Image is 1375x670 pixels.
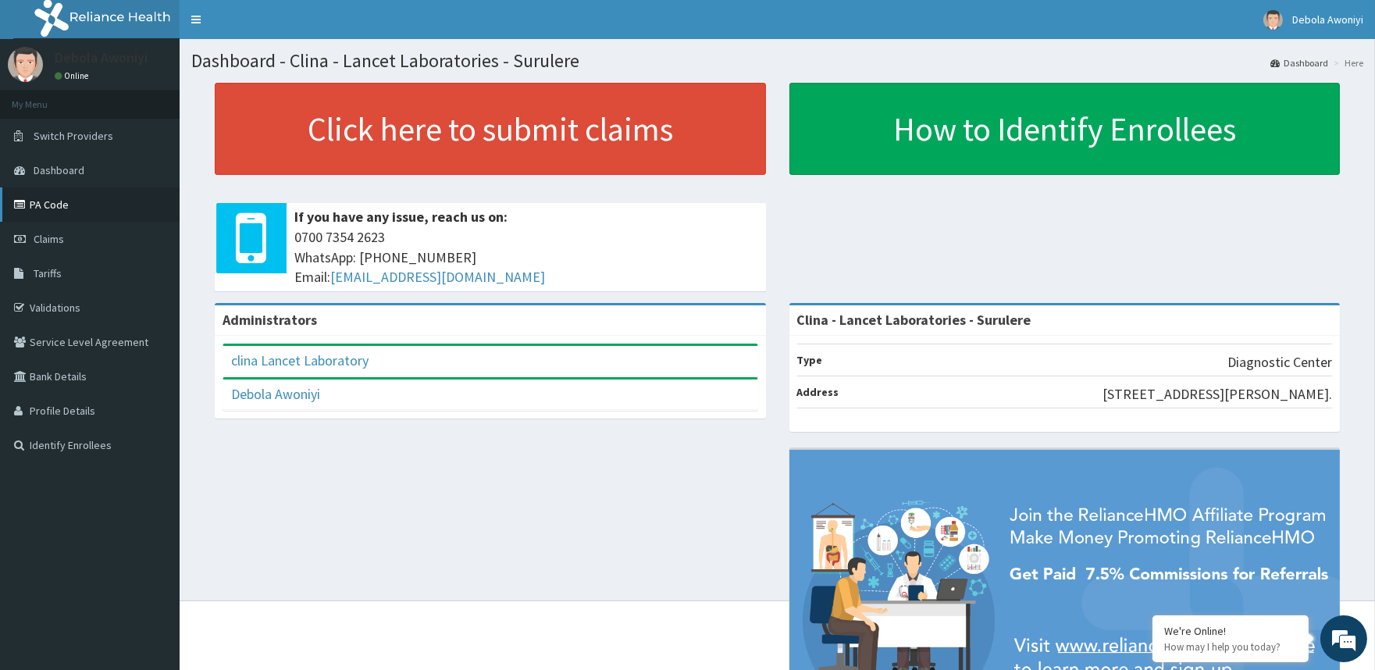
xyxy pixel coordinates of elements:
span: Debola Awoniyi [1292,12,1363,27]
a: Click here to submit claims [215,83,766,175]
img: User Image [1263,10,1283,30]
a: clina Lancet Laboratory [231,351,369,369]
span: Dashboard [34,163,84,177]
span: 0700 7354 2623 WhatsApp: [PHONE_NUMBER] Email: [294,227,758,287]
p: Debola Awoniyi [55,51,148,65]
div: We're Online! [1164,624,1297,638]
strong: Clina - Lancet Laboratories - Surulere [797,311,1031,329]
li: Here [1330,56,1363,69]
a: Debola Awoniyi [231,385,320,403]
p: Diagnostic Center [1227,352,1332,372]
b: Address [797,385,839,399]
h1: Dashboard - Clina - Lancet Laboratories - Surulere [191,51,1363,71]
a: [EMAIL_ADDRESS][DOMAIN_NAME] [330,268,545,286]
b: If you have any issue, reach us on: [294,208,508,226]
b: Type [797,353,823,367]
a: How to Identify Enrollees [789,83,1341,175]
a: Online [55,70,92,81]
a: Dashboard [1270,56,1328,69]
p: [STREET_ADDRESS][PERSON_NAME]. [1102,384,1332,404]
img: User Image [8,47,43,82]
p: How may I help you today? [1164,640,1297,654]
b: Administrators [223,311,317,329]
span: Tariffs [34,266,62,280]
span: Claims [34,232,64,246]
span: Switch Providers [34,129,113,143]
